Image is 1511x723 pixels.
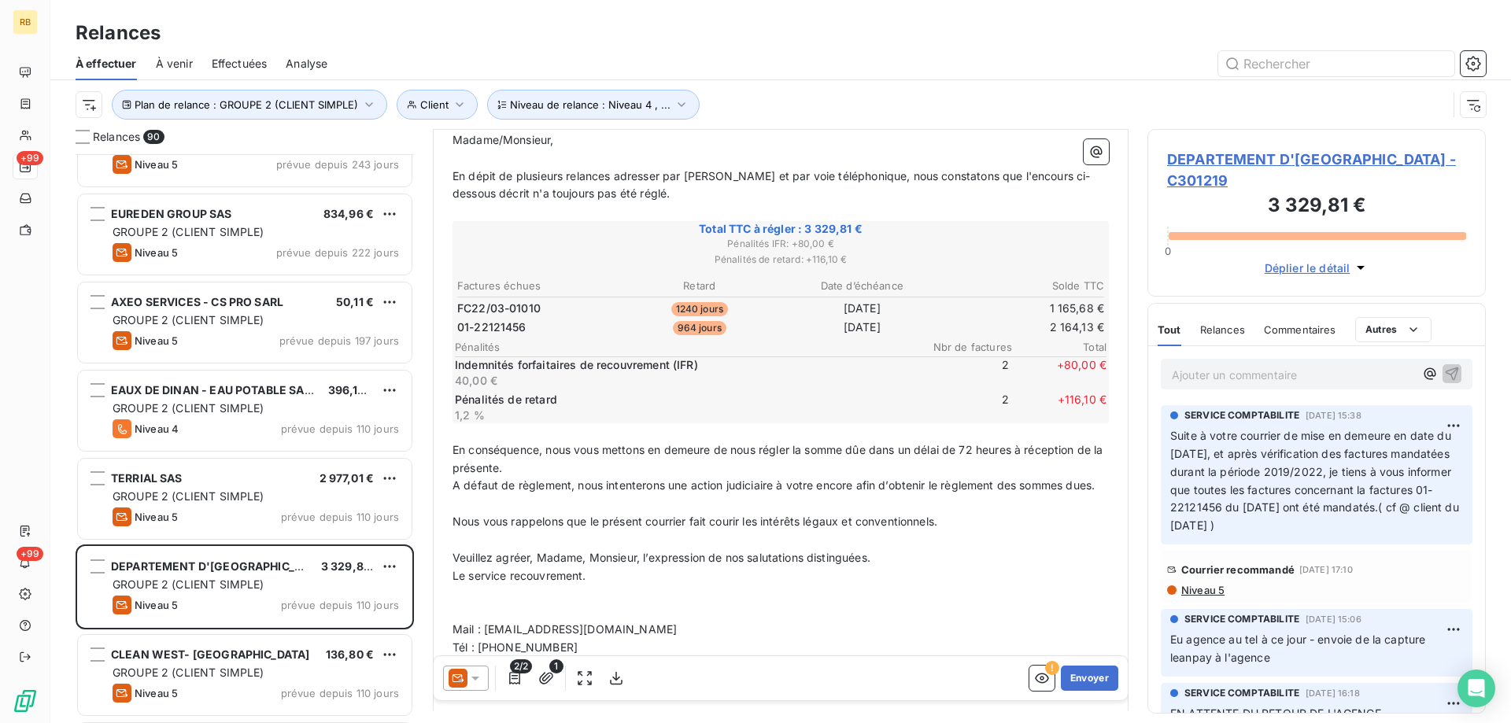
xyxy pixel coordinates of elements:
span: Niveau 5 [135,511,178,523]
span: Niveau 5 [1180,584,1225,596]
span: Pénalités IFR : + 80,00 € [455,237,1106,251]
span: Veuillez agréer, Madame, Monsieur, l’expression de nos salutations distinguées. [453,551,870,564]
span: SERVICE COMPTABILITE [1184,686,1299,700]
span: Nbr de factures [918,341,1012,353]
span: Niveau de relance : Niveau 4 , ... [510,98,671,111]
span: Client [420,98,449,111]
span: SERVICE COMPTABILITE [1184,408,1299,422]
td: [DATE] [781,319,943,336]
span: Madame/Monsieur, [453,133,553,146]
span: Total [1012,341,1106,353]
span: [DATE] 15:06 [1306,614,1361,624]
button: Plan de relance : GROUPE 2 (CLIENT SIMPLE) [112,90,387,120]
span: +99 [17,151,43,165]
span: Analyse [286,56,327,72]
span: A défaut de règlement, nous intenterons une action judiciaire à votre encore afin d’obtenir le rè... [453,478,1095,492]
div: RB [13,9,38,35]
span: Eu agence au tel à ce jour - envoie de la capture leanpay à l'agence [1170,633,1429,664]
span: GROUPE 2 (CLIENT SIMPLE) [113,489,264,503]
span: Niveau 4 [135,422,179,435]
th: Retard [619,278,781,294]
span: Nous vous rappelons que le présent courrier fait courir les intérêts légaux et conventionnels. [453,515,937,528]
button: Envoyer [1061,666,1118,691]
span: DEPARTEMENT D'[GEOGRAPHIC_DATA] - C301219 [1167,149,1466,191]
span: Relances [93,129,140,145]
span: 01-22121456 [457,319,526,335]
h3: Relances [76,19,161,47]
span: + 80,00 € [1012,357,1106,389]
td: 2 164,13 € [944,319,1106,336]
span: Suite à votre courrier de mise en demeure en date du [DATE], et après vérification des factures m... [1170,429,1462,532]
span: TERRIAL SAS [111,471,183,485]
span: prévue depuis 110 jours [281,422,399,435]
span: [DATE] 16:18 [1306,688,1360,698]
span: 1 [549,659,563,673]
span: +99 [17,547,43,561]
span: En dépit de plusieurs relances adresser par [PERSON_NAME] et par voie téléphonique, nous constato... [453,169,1091,201]
span: Relances [1200,323,1245,336]
span: [DATE] 17:10 [1299,565,1353,574]
span: 2 [914,392,1009,423]
span: 396,12 € [328,383,375,397]
span: Pénalités [455,341,918,353]
span: Courrier recommandé [1181,563,1295,576]
span: 50,11 € [336,295,374,308]
span: Pénalités de retard : + 116,10 € [455,253,1106,267]
span: Niveau 5 [135,246,178,259]
span: Niveau 5 [135,687,178,699]
span: Tél : [PHONE_NUMBER] [453,640,578,654]
span: 2 977,01 € [320,471,375,485]
input: Rechercher [1218,51,1454,76]
span: SERVICE COMPTABILITE [1184,612,1299,626]
span: prévue depuis 110 jours [281,599,399,611]
span: GROUPE 2 (CLIENT SIMPLE) [113,401,264,415]
span: EN ATTENTE DU RETOUR DE L'AGENCE [1170,706,1381,720]
span: 2/2 [510,659,532,673]
span: Plan de relance : GROUPE 2 (CLIENT SIMPLE) [135,98,358,111]
span: Niveau 5 [135,334,178,347]
span: [DATE] 15:38 [1306,411,1361,420]
span: 90 [143,130,164,144]
span: Le service recouvrement. [453,569,586,582]
span: Commentaires [1264,323,1336,336]
span: Tout [1158,323,1181,336]
span: Niveau 5 [135,599,178,611]
p: 1,2 % [455,408,911,423]
span: prévue depuis 110 jours [281,511,399,523]
div: grid [76,154,414,723]
span: 834,96 € [323,207,374,220]
span: Effectuées [212,56,268,72]
span: 1240 jours [671,302,729,316]
span: GROUPE 2 (CLIENT SIMPLE) [113,313,264,326]
span: + 116,10 € [1012,392,1106,423]
button: Client [397,90,478,120]
span: CLEAN WEST- [GEOGRAPHIC_DATA] [111,647,309,661]
span: GROUPE 2 (CLIENT SIMPLE) [113,666,264,679]
button: Déplier le détail [1260,259,1374,277]
span: DEPARTEMENT D'[GEOGRAPHIC_DATA] [111,559,327,573]
span: 136,80 € [326,647,374,661]
h3: 3 329,81 € [1167,191,1466,223]
span: 0 [1165,245,1171,257]
button: Niveau de relance : Niveau 4 , ... [487,90,700,120]
span: À effectuer [76,56,137,72]
div: Open Intercom Messenger [1457,670,1495,707]
span: À venir [156,56,193,72]
span: prévue depuis 243 jours [276,158,399,171]
th: Date d’échéance [781,278,943,294]
td: [DATE] [781,300,943,317]
p: Pénalités de retard [455,392,911,408]
span: GROUPE 2 (CLIENT SIMPLE) [113,225,264,238]
span: 3 329,81 € [321,559,379,573]
span: EAUX DE DINAN - EAU POTABLE SAEM [111,383,322,397]
td: 1 165,68 € [944,300,1106,317]
span: Total TTC à régler : 3 329,81 € [455,221,1106,237]
p: 40,00 € [455,373,911,389]
span: En conséquence, nous vous mettons en demeure de nous régler la somme dûe dans un délai de 72 heur... [453,443,1106,474]
img: Logo LeanPay [13,688,38,714]
span: 2 [914,357,1009,389]
span: FC22/03-01010 [457,301,541,316]
span: Mail : [EMAIL_ADDRESS][DOMAIN_NAME] [453,622,677,636]
span: prévue depuis 110 jours [281,687,399,699]
span: EUREDEN GROUP SAS [111,207,232,220]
